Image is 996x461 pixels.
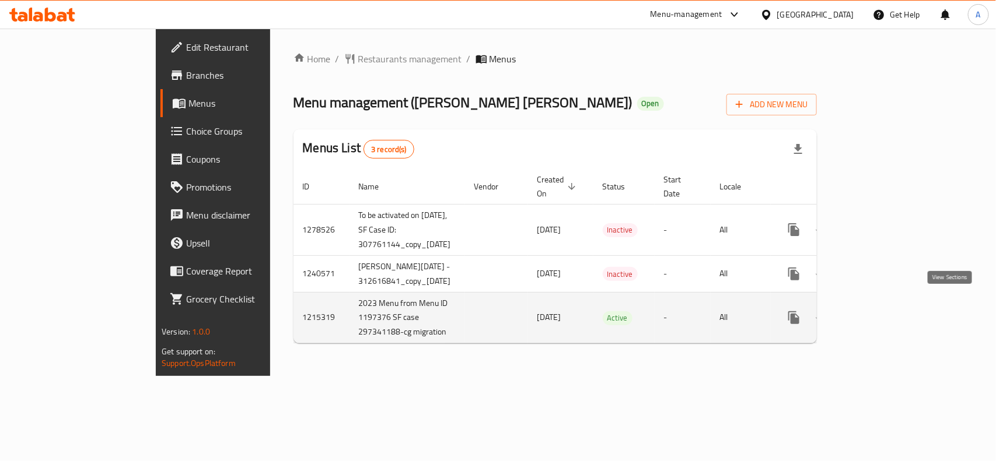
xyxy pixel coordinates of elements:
[736,97,808,112] span: Add New Menu
[350,204,465,255] td: To be activated on [DATE], SF Case ID: 307761144_copy_[DATE]
[808,216,836,244] button: Change Status
[808,260,836,288] button: Change Status
[186,208,313,222] span: Menu disclaimer
[358,52,462,66] span: Restaurants management
[186,292,313,306] span: Grocery Checklist
[364,144,414,155] span: 3 record(s)
[160,229,322,257] a: Upsell
[344,52,462,66] a: Restaurants management
[808,304,836,332] button: Change Status
[186,236,313,250] span: Upsell
[350,255,465,292] td: [PERSON_NAME][DATE] - 312616841_copy_[DATE]
[777,8,854,21] div: [GEOGRAPHIC_DATA]
[711,292,771,343] td: All
[293,52,817,66] nav: breadcrumb
[160,285,322,313] a: Grocery Checklist
[160,145,322,173] a: Coupons
[336,52,340,66] li: /
[186,152,313,166] span: Coupons
[780,304,808,332] button: more
[603,267,638,281] div: Inactive
[771,169,901,205] th: Actions
[655,204,711,255] td: -
[603,311,632,325] span: Active
[537,266,561,281] span: [DATE]
[651,8,722,22] div: Menu-management
[976,8,981,21] span: A
[293,89,632,115] span: Menu management ( [PERSON_NAME] [PERSON_NAME] )
[186,68,313,82] span: Branches
[655,292,711,343] td: -
[303,139,414,159] h2: Menus List
[160,89,322,117] a: Menus
[537,309,561,325] span: [DATE]
[160,117,322,145] a: Choice Groups
[637,98,664,108] span: Open
[474,180,514,193] span: Vendor
[160,33,322,61] a: Edit Restaurant
[160,257,322,285] a: Coverage Report
[780,260,808,288] button: more
[160,173,322,201] a: Promotions
[726,94,817,115] button: Add New Menu
[784,135,812,163] div: Export file
[160,201,322,229] a: Menu disclaimer
[303,180,325,193] span: ID
[780,216,808,244] button: more
[711,204,771,255] td: All
[603,268,638,281] span: Inactive
[350,292,465,343] td: 2023 Menu from Menu ID 1197376 SF case 297341188-cg migration
[188,96,313,110] span: Menus
[537,222,561,237] span: [DATE]
[162,344,215,359] span: Get support on:
[364,140,414,159] div: Total records count
[664,173,697,200] span: Start Date
[192,324,210,339] span: 1.0.0
[186,40,313,54] span: Edit Restaurant
[186,180,313,194] span: Promotions
[467,52,471,66] li: /
[186,264,313,278] span: Coverage Report
[603,223,638,237] span: Inactive
[537,173,579,200] span: Created On
[162,356,236,371] a: Support.OpsPlatform
[603,180,641,193] span: Status
[186,124,313,138] span: Choice Groups
[293,169,901,344] table: enhanced table
[160,61,322,89] a: Branches
[720,180,757,193] span: Locale
[603,311,632,325] div: Active
[490,52,516,66] span: Menus
[655,255,711,292] td: -
[162,324,190,339] span: Version:
[359,180,394,193] span: Name
[711,255,771,292] td: All
[637,97,664,111] div: Open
